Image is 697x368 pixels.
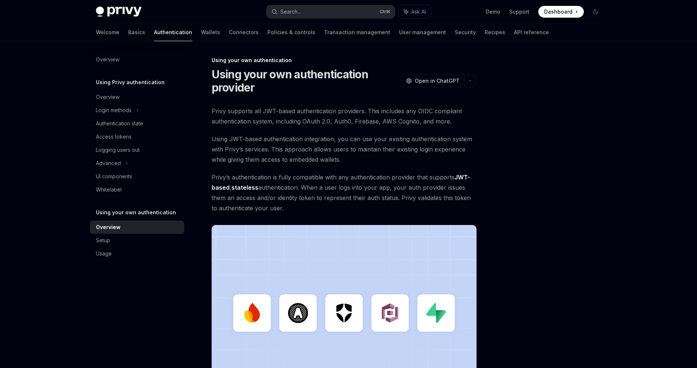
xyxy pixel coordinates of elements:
a: Security [455,24,476,41]
a: Overview [90,221,184,234]
a: stateless [231,184,258,192]
a: Recipes [485,24,505,41]
a: API reference [514,24,549,41]
span: Ask AI [411,8,426,15]
a: Wallets [201,24,220,41]
div: Whitelabel [96,185,122,194]
div: Access tokens [96,132,132,141]
div: Overview [96,223,121,232]
a: Welcome [96,24,119,41]
div: Login methods [96,106,132,115]
a: UI components [90,170,184,183]
a: Setup [90,234,184,247]
div: Setup [96,236,110,245]
a: Basics [128,24,145,41]
span: Privy’s authentication is fully compatible with any authentication provider that supports , authe... [212,172,477,213]
div: Authentication state [96,119,143,128]
a: Support [509,8,529,15]
a: Demo [486,8,500,15]
h5: Using Privy authentication [96,78,165,87]
span: Using JWT-based authentication integration, you can use your existing authentication system with ... [212,134,477,165]
img: dark logo [96,7,141,17]
span: Privy supports all JWT-based authentication providers. This includes any OIDC compliant authentic... [212,106,477,126]
button: Toggle dark mode [590,6,601,18]
a: Logging users out [90,143,184,157]
a: Overview [90,53,184,66]
h5: Using your own authentication [96,208,176,217]
a: User management [399,24,446,41]
span: Ctrl K [380,9,391,15]
a: Dashboard [538,6,584,18]
span: Dashboard [544,8,572,15]
a: Policies & controls [267,24,315,41]
div: Advanced [96,159,121,168]
button: Search...CtrlK [266,5,395,18]
a: Connectors [229,24,259,41]
div: Overview [96,55,119,64]
div: Usage [96,249,112,258]
a: Authentication state [90,117,184,130]
div: Search... [280,7,301,16]
a: Usage [90,247,184,260]
span: Open in ChatGPT [415,77,460,85]
a: Whitelabel [90,183,184,196]
a: Authentication [154,24,192,41]
h1: Using your own authentication provider [212,68,398,94]
div: Overview [96,93,119,101]
div: UI components [96,172,132,181]
a: Overview [90,90,184,104]
a: Access tokens [90,130,184,143]
div: Logging users out [96,146,140,154]
button: Ask AI [399,5,431,18]
button: Open in ChatGPT [401,75,464,87]
div: Using your own authentication [212,57,477,64]
a: Transaction management [324,24,390,41]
